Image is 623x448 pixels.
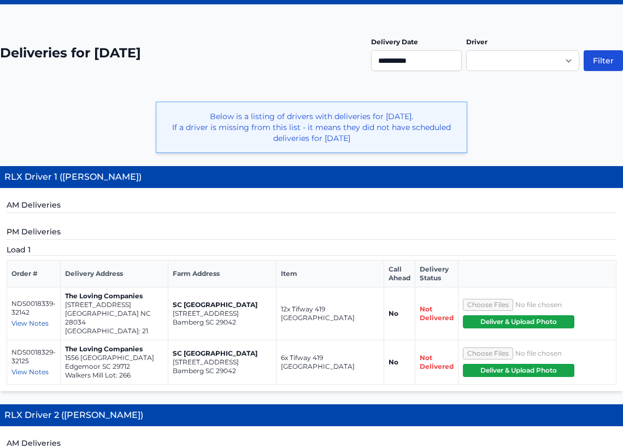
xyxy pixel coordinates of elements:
[61,261,168,287] th: Delivery Address
[11,299,56,317] p: NDS0018339-32142
[173,367,271,375] p: Bamberg SC 29042
[173,358,271,367] p: [STREET_ADDRESS]
[65,327,163,335] p: [GEOGRAPHIC_DATA]: 21
[165,111,458,144] p: Below is a listing of drivers with deliveries for [DATE]. If a driver is missing from this list -...
[7,261,61,287] th: Order #
[11,348,56,366] p: NDS0018329-32125
[7,199,616,213] h5: AM Deliveries
[173,318,271,327] p: Bamberg SC 29042
[466,38,487,46] label: Driver
[65,292,163,300] p: The Loving Companies
[420,305,454,322] span: Not Delivered
[65,345,163,353] p: The Loving Companies
[173,309,271,318] p: [STREET_ADDRESS]
[463,364,574,377] button: Deliver & Upload Photo
[173,349,271,358] p: SC [GEOGRAPHIC_DATA]
[276,340,384,385] td: 6x Tifway 419 [GEOGRAPHIC_DATA]
[7,226,616,240] h5: PM Deliveries
[389,358,398,366] strong: No
[384,261,415,287] th: Call Ahead
[65,353,163,362] p: 1556 [GEOGRAPHIC_DATA]
[420,353,454,370] span: Not Delivered
[11,368,49,376] span: View Notes
[415,261,459,287] th: Delivery Status
[65,371,163,380] p: Walkers Mill Lot: 266
[168,261,276,287] th: Farm Address
[276,287,384,340] td: 12x Tifway 419 [GEOGRAPHIC_DATA]
[173,300,271,309] p: SC [GEOGRAPHIC_DATA]
[389,309,398,317] strong: No
[463,315,574,328] button: Deliver & Upload Photo
[584,50,623,71] button: Filter
[65,300,163,309] p: [STREET_ADDRESS]
[276,261,384,287] th: Item
[7,244,616,256] h5: Load 1
[371,38,418,46] label: Delivery Date
[65,362,163,371] p: Edgemoor SC 29712
[11,319,49,327] span: View Notes
[65,309,163,327] p: [GEOGRAPHIC_DATA] NC 28034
